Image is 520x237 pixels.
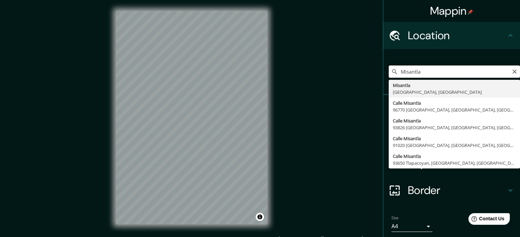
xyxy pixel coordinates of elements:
[393,106,516,113] div: 96770 [GEOGRAPHIC_DATA], [GEOGRAPHIC_DATA], [GEOGRAPHIC_DATA]
[393,100,516,106] div: Calle Misantla
[393,135,516,142] div: Calle Misantla
[393,142,516,149] div: 91020 [GEOGRAPHIC_DATA], [GEOGRAPHIC_DATA], [GEOGRAPHIC_DATA]
[383,177,520,204] div: Border
[391,215,399,221] label: Size
[408,156,506,170] h4: Layout
[256,213,264,221] button: Toggle attribution
[408,183,506,197] h4: Border
[408,29,506,42] h4: Location
[393,153,516,160] div: Calle Misantla
[116,11,267,224] canvas: Map
[468,9,473,15] img: pin-icon.png
[383,95,520,122] div: Pins
[393,89,516,95] div: [GEOGRAPHIC_DATA], [GEOGRAPHIC_DATA]
[430,4,474,18] h4: Mappin
[383,22,520,49] div: Location
[459,210,512,229] iframe: Help widget launcher
[393,160,516,166] div: 93650 Tlapacoyan, [GEOGRAPHIC_DATA], [GEOGRAPHIC_DATA]
[389,65,520,78] input: Pick your city or area
[393,117,516,124] div: Calle Misantla
[391,221,432,232] div: A4
[383,149,520,177] div: Layout
[383,122,520,149] div: Style
[512,68,517,74] button: Clear
[393,82,516,89] div: Misantla
[393,124,516,131] div: 93826 [GEOGRAPHIC_DATA], [GEOGRAPHIC_DATA], [GEOGRAPHIC_DATA]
